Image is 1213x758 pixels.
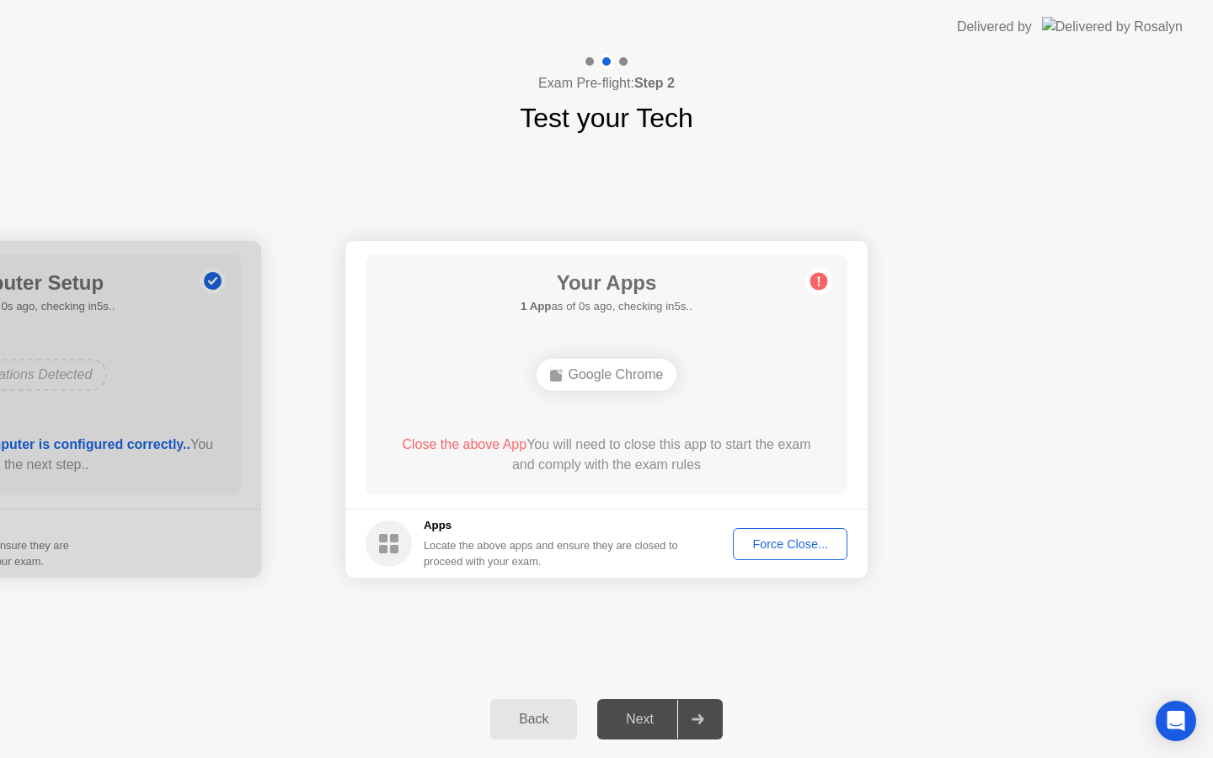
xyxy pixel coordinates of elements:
[538,73,675,93] h4: Exam Pre-flight:
[424,517,679,534] h5: Apps
[521,300,551,312] b: 1 App
[634,76,675,90] b: Step 2
[597,699,723,739] button: Next
[537,359,677,391] div: Google Chrome
[521,268,692,298] h1: Your Apps
[424,537,679,569] div: Locate the above apps and ensure they are closed to proceed with your exam.
[602,712,677,727] div: Next
[520,98,693,138] h1: Test your Tech
[733,528,847,560] button: Force Close...
[490,699,577,739] button: Back
[402,437,526,451] span: Close the above App
[521,298,692,315] h5: as of 0s ago, checking in5s..
[390,435,824,475] div: You will need to close this app to start the exam and comply with the exam rules
[1042,17,1183,36] img: Delivered by Rosalyn
[739,537,842,551] div: Force Close...
[957,17,1032,37] div: Delivered by
[1156,701,1196,741] div: Open Intercom Messenger
[495,712,572,727] div: Back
